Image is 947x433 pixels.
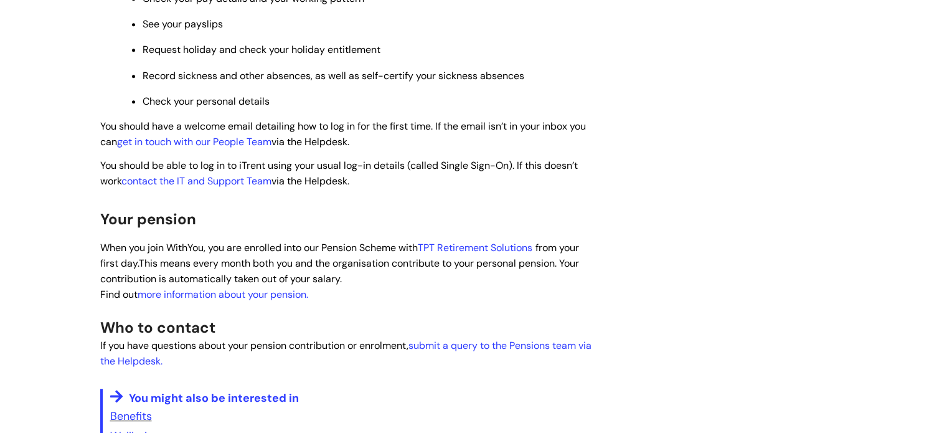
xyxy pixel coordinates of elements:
[100,288,308,301] span: Find out
[143,95,270,108] span: Check your personal details
[138,288,308,301] a: more information about your pension.
[110,409,152,424] a: Benefits
[100,318,215,337] span: Who to contact
[100,209,196,229] span: Your pension
[129,391,299,406] span: You might also be interested in
[100,339,408,352] span: If you have questions about your pension contribution or enrolment,
[418,240,532,255] a: TPT Retirement Solutions
[100,241,418,254] span: When you join WithYou, you are enrolled into our Pension Scheme with
[100,159,578,188] span: You should be able to log in to iTrent using your usual log-in details (called Single Sign-On). I...
[143,69,524,82] span: Record sickness and other absences, as well as self-certify your sickness absences
[143,17,223,31] span: See your payslips
[100,120,586,148] span: You should have a welcome email detailing how to log in for the first time. If the email isn’t in...
[121,174,271,188] a: contact the IT and Support Team
[418,241,532,254] span: TPT Retirement Solutions
[100,257,579,285] span: This means every month both you and the organisation contribute to your personal pension. Your co...
[117,135,271,148] a: get in touch with our People Team
[143,43,380,56] span: Request holiday and check your holiday entitlement
[100,241,579,285] span: from your first day.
